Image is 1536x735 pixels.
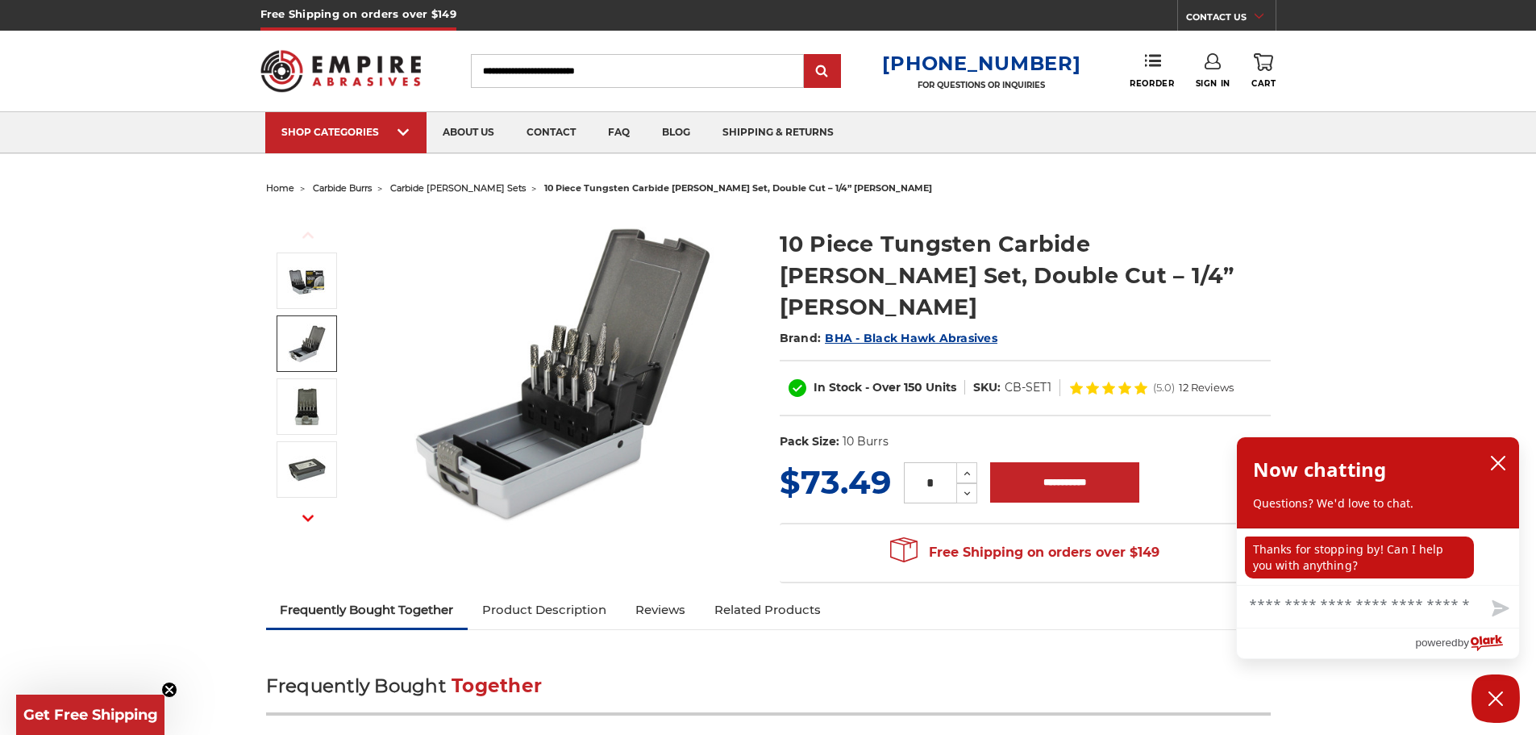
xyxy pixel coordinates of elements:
span: Together [452,674,542,697]
a: Powered by Olark [1415,629,1519,658]
a: carbide burrs [313,182,372,194]
span: 150 [904,380,922,395]
button: Close teaser [161,682,177,698]
a: Frequently Bought Together [266,592,468,628]
span: Sign In [1196,78,1230,89]
span: Reorder [1130,78,1174,89]
a: contact [510,112,592,153]
span: Cart [1251,78,1276,89]
a: about us [427,112,510,153]
img: burs for metal grinding pack [287,449,327,490]
a: Product Description [468,592,621,628]
a: [PHONE_NUMBER] [882,52,1080,75]
button: Previous [289,218,327,253]
dd: CB-SET1 [1005,379,1051,396]
img: 10 piece tungsten carbide double cut burr kit [287,324,327,364]
img: carbide bit pack [287,386,327,427]
a: Related Products [700,592,835,628]
div: Get Free ShippingClose teaser [16,695,164,735]
span: (5.0) [1153,382,1175,393]
h2: Now chatting [1253,453,1386,486]
a: Reorder [1130,53,1174,88]
div: olark chatbox [1236,436,1520,659]
span: Brand: [780,331,822,345]
h1: 10 Piece Tungsten Carbide [PERSON_NAME] Set, Double Cut – 1/4” [PERSON_NAME] [780,228,1271,323]
span: In Stock [814,380,862,395]
button: Close Chatbox [1471,674,1520,723]
img: BHA Carbide Burr 10 Piece Set, Double Cut with 1/4" Shanks [287,261,327,301]
img: BHA Carbide Burr 10 Piece Set, Double Cut with 1/4" Shanks [404,211,726,534]
a: shipping & returns [706,112,850,153]
p: Thanks for stopping by! Can I help you with anything? [1245,537,1474,578]
span: 12 Reviews [1179,382,1234,393]
a: CONTACT US [1186,8,1276,31]
a: faq [592,112,646,153]
button: Next [289,501,327,536]
span: 10 piece tungsten carbide [PERSON_NAME] set, double cut – 1/4” [PERSON_NAME] [544,182,932,194]
a: blog [646,112,706,153]
span: Frequently Bought [266,674,446,697]
span: Units [926,380,956,395]
div: chat [1237,528,1519,585]
a: carbide [PERSON_NAME] sets [390,182,526,194]
button: close chatbox [1485,451,1511,475]
span: - Over [865,380,901,395]
span: $73.49 [780,462,891,502]
dt: SKU: [973,379,1001,396]
div: SHOP CATEGORIES [281,126,410,138]
p: Questions? We'd love to chat. [1253,495,1503,512]
img: Empire Abrasives [260,40,422,102]
span: by [1458,633,1469,653]
a: BHA - Black Hawk Abrasives [825,331,997,345]
button: Send message [1479,591,1519,628]
span: powered [1415,633,1457,653]
span: Get Free Shipping [23,706,158,724]
dd: 10 Burrs [843,433,889,450]
a: home [266,182,294,194]
a: Cart [1251,53,1276,89]
input: Submit [806,56,839,88]
span: Free Shipping on orders over $149 [890,537,1159,569]
dt: Pack Size: [780,433,839,450]
a: Reviews [621,592,700,628]
p: FOR QUESTIONS OR INQUIRIES [882,80,1080,90]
